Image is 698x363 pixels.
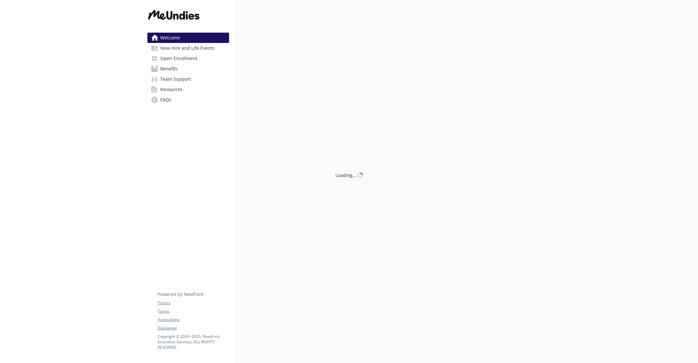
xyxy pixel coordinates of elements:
[147,53,229,64] a: Open Enrollment
[158,317,229,323] a: Accessibility
[147,43,229,53] a: New Hire and Life Events
[158,334,229,350] p: Copyright © 2024 - 2025 , Newfront Insurance Services, ALL RIGHTS RESERVED
[160,43,215,53] span: New Hire and Life Events
[160,95,171,105] span: FAQs
[160,33,180,43] span: Welcome
[147,64,229,74] a: Benefits
[160,84,183,95] span: Resources
[335,172,356,179] div: Loading...
[160,74,191,84] span: Team Support
[158,308,229,314] a: Terms
[158,300,229,306] a: Privacy
[158,325,229,331] a: Disclaimer
[160,53,197,64] span: Open Enrollment
[147,84,229,95] a: Resources
[160,64,178,74] span: Benefits
[147,95,229,105] a: FAQs
[147,33,229,43] a: Welcome
[147,74,229,84] a: Team Support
